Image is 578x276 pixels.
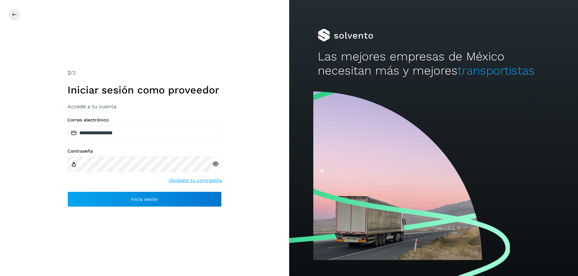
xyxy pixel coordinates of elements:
button: Inicia sesión [67,191,222,207]
label: Correo electrónico [67,117,222,123]
h3: Accede a tu cuenta [67,103,222,110]
span: Inicia sesión [131,197,158,201]
span: transportistas [458,64,535,77]
h2: Las mejores empresas de México necesitan más y mejores [318,49,549,78]
label: Contraseña [67,148,222,154]
div: /2 [67,69,222,77]
span: 2 [67,70,70,76]
a: Olvidaste tu contraseña [169,177,222,184]
h1: Iniciar sesión como proveedor [67,84,222,96]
